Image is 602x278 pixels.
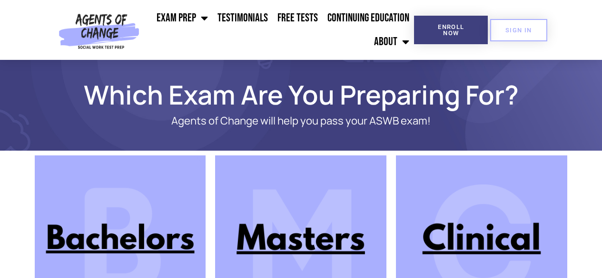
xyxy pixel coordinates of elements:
[30,84,572,105] h1: Which Exam Are You Preparing For?
[273,6,323,30] a: Free Tests
[68,115,534,127] p: Agents of Change will help you pass your ASWB exam!
[143,6,414,54] nav: Menu
[323,6,414,30] a: Continuing Education
[213,6,273,30] a: Testimonials
[414,16,488,44] a: Enroll Now
[505,27,532,33] span: SIGN IN
[369,30,414,54] a: About
[152,6,213,30] a: Exam Prep
[490,19,547,41] a: SIGN IN
[429,24,473,36] span: Enroll Now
